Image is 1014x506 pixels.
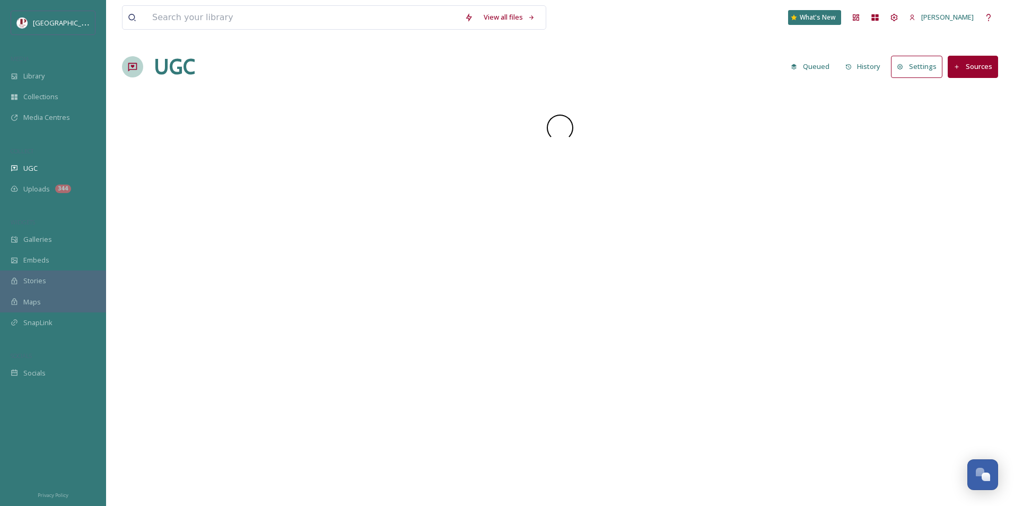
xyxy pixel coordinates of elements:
span: Collections [23,92,58,102]
span: Maps [23,297,41,307]
span: UGC [23,163,38,173]
a: [PERSON_NAME] [904,7,979,28]
input: Search your library [147,6,459,29]
span: WIDGETS [11,218,35,226]
a: View all files [478,7,540,28]
button: Sources [948,56,998,77]
span: [GEOGRAPHIC_DATA] [33,18,100,28]
span: COLLECT [11,147,33,155]
a: UGC [154,51,195,83]
span: Library [23,71,45,81]
a: What's New [788,10,841,25]
span: Socials [23,368,46,378]
button: Settings [891,56,942,77]
a: Privacy Policy [38,488,68,501]
a: History [840,56,891,77]
a: Queued [785,56,840,77]
span: SOCIALS [11,352,32,360]
span: Media Centres [23,112,70,123]
div: 344 [55,185,71,193]
button: History [840,56,886,77]
img: download%20(5).png [17,18,28,28]
span: Uploads [23,184,50,194]
span: [PERSON_NAME] [921,12,974,22]
span: Galleries [23,234,52,245]
button: Queued [785,56,835,77]
span: Stories [23,276,46,286]
span: SnapLink [23,318,53,328]
span: MEDIA [11,55,29,63]
button: Open Chat [967,459,998,490]
span: Embeds [23,255,49,265]
span: Privacy Policy [38,492,68,499]
a: Settings [891,56,948,77]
